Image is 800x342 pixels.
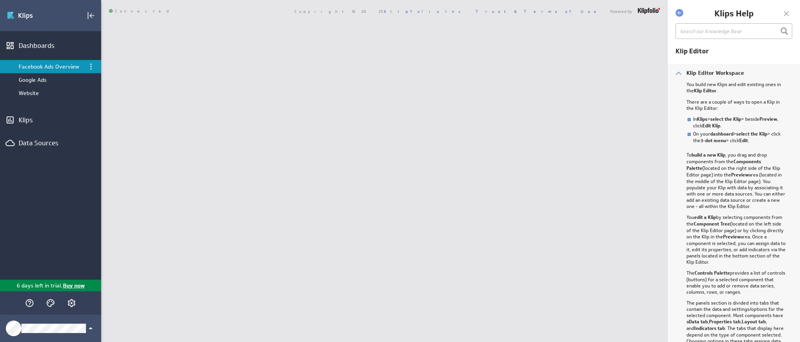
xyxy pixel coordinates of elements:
strong: 3-dot menu [700,138,726,144]
p: Buy now [62,282,85,290]
p: You build new Klips and edit existing ones in the . [686,81,786,94]
div: Dashboard menu [86,62,96,71]
svg: Account and settings [67,298,76,308]
li: On your > > click the > click . [686,130,791,144]
div: Collapse [84,9,98,22]
strong: Components Palette [686,159,761,171]
div: Facebook Ads Overview [19,63,84,70]
strong: select the Klip [710,116,741,122]
strong: build a new Klip [691,152,725,158]
strong: Edit [739,138,748,144]
strong: Controls Palette [695,270,730,276]
div: Help [23,296,36,310]
p: To , you drag and drop components from the (located on the right side of the Klip Editor page) in... [686,152,786,209]
a: Klipfolio Inc. [384,9,467,14]
strong: Klip Editor [694,88,716,94]
div: Klip Editor Workspace [668,64,800,81]
p: You by selecting components from the (located on the left side of the Klip Editor page) or by cli... [686,214,786,265]
div: Klips [19,116,82,124]
a: Trust & Terms of Use [476,9,602,14]
strong: Data tab [689,319,708,325]
div: Website [19,90,84,97]
strong: Edit Klip [702,123,720,129]
img: logo-footer.png [638,8,660,14]
div: Menu [86,61,96,72]
div: Menu [86,62,96,71]
div: Google Ads [19,76,84,83]
li: In > > beside , click . [686,116,791,129]
div: Dashboards [19,41,82,50]
p: There are a couple of ways to open a Klip in the Klip Editor: [686,99,786,111]
strong: Preview [723,234,740,240]
input: Search our Knowledge Base [676,23,792,39]
strong: Klips [697,116,707,122]
strong: edit a Klip [694,214,716,220]
svg: Themes [46,298,55,308]
span: Powered by [610,9,632,13]
strong: select the Klip [736,131,767,137]
strong: Indicators tab [694,325,725,331]
strong: Preview [760,116,777,122]
div: Themes [44,296,57,310]
h1: Klips Help [685,8,782,19]
strong: dashboard [710,131,733,137]
div: Account and settings [65,296,78,310]
span: Connected: ID: dpnc-22 Online: true [109,9,173,14]
div: Data Sources [19,139,70,147]
span: Copyright © 2025 [294,9,467,13]
strong: Layout tab [742,319,766,325]
strong: Properties tab [709,319,740,325]
div: Go to Dashboards [7,9,61,22]
div: Klip Editor [676,47,792,64]
p: The provides a list of controls (buttons) for a selected component that enable you to add or remo... [686,270,786,295]
p: 6 days left in trial. [17,282,62,290]
strong: Component Tree [694,221,730,227]
strong: Preview [731,172,749,178]
img: Klipfolio klips logo [7,9,61,22]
